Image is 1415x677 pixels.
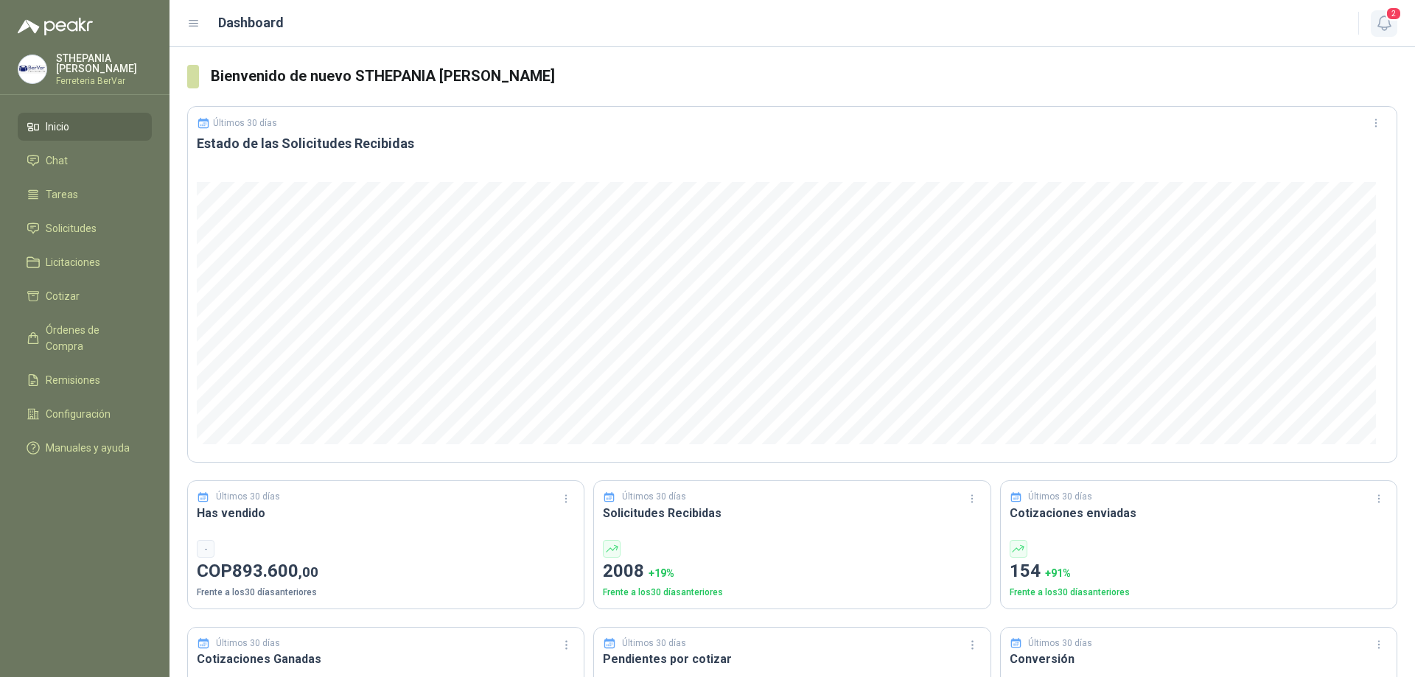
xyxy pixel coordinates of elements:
a: Tareas [18,180,152,208]
span: Cotizar [46,288,80,304]
h3: Has vendido [197,504,575,522]
a: Configuración [18,400,152,428]
span: ,00 [298,564,318,580]
a: Solicitudes [18,214,152,242]
a: Órdenes de Compra [18,316,152,360]
h1: Dashboard [218,13,284,33]
h3: Cotizaciones enviadas [1010,504,1388,522]
span: + 19 % [649,567,674,579]
button: 2 [1371,10,1397,37]
h3: Solicitudes Recibidas [603,504,981,522]
img: Logo peakr [18,18,93,35]
p: STHEPANIA [PERSON_NAME] [56,53,152,74]
a: Chat [18,147,152,175]
span: Configuración [46,406,111,422]
a: Licitaciones [18,248,152,276]
h3: Pendientes por cotizar [603,650,981,668]
p: Últimos 30 días [216,490,280,504]
span: Remisiones [46,372,100,388]
h3: Cotizaciones Ganadas [197,650,575,668]
p: Ferreteria BerVar [56,77,152,85]
p: Frente a los 30 días anteriores [1010,586,1388,600]
a: Remisiones [18,366,152,394]
p: 2008 [603,558,981,586]
p: Últimos 30 días [1028,636,1092,650]
h3: Conversión [1010,650,1388,668]
span: Manuales y ayuda [46,440,130,456]
span: Tareas [46,186,78,203]
h3: Estado de las Solicitudes Recibidas [197,135,1388,152]
span: Inicio [46,119,69,135]
span: Chat [46,152,68,169]
a: Inicio [18,113,152,141]
p: Frente a los 30 días anteriores [603,586,981,600]
p: Últimos 30 días [216,636,280,650]
span: Órdenes de Compra [46,322,138,354]
p: Últimos 30 días [622,636,686,650]
p: Últimos 30 días [213,118,277,128]
div: - [197,540,214,558]
h3: Bienvenido de nuevo STHEPANIA [PERSON_NAME] [211,65,1397,88]
span: 893.600 [232,561,318,581]
p: COP [197,558,575,586]
img: Company Logo [18,55,46,83]
p: Frente a los 30 días anteriores [197,586,575,600]
span: + 91 % [1045,567,1071,579]
p: Últimos 30 días [622,490,686,504]
p: 154 [1010,558,1388,586]
span: Solicitudes [46,220,97,236]
a: Cotizar [18,282,152,310]
a: Manuales y ayuda [18,434,152,462]
p: Últimos 30 días [1028,490,1092,504]
span: 2 [1386,7,1402,21]
span: Licitaciones [46,254,100,270]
